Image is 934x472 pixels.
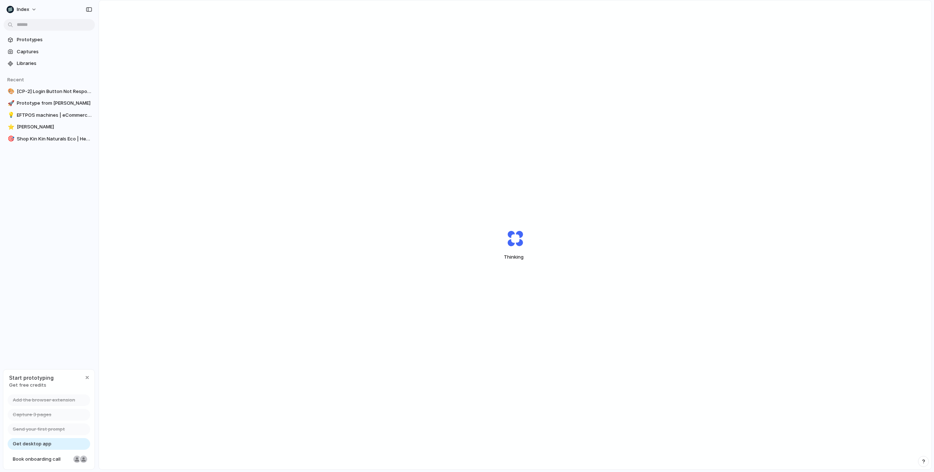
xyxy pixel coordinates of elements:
[8,87,13,96] div: 🎨
[8,123,13,131] div: ⭐
[17,135,92,143] span: Shop Kin Kin Naturals Eco | Healthylife
[7,100,14,107] button: 🚀
[17,88,92,95] span: [CP-2] Login Button Not Responding on Homepage - Jira
[13,440,51,448] span: Get desktop app
[13,396,75,404] span: Add the browser extension
[17,123,92,131] span: [PERSON_NAME]
[4,98,95,109] a: 🚀Prototype from [PERSON_NAME]
[7,112,14,119] button: 💡
[8,453,90,465] a: Book onboarding call
[8,438,90,450] a: Get desktop app
[8,99,13,108] div: 🚀
[8,111,13,119] div: 💡
[4,86,95,97] a: 🎨[CP-2] Login Button Not Responding on Homepage - Jira
[4,110,95,121] a: 💡EFTPOS machines | eCommerce | free quote | Tyro
[13,426,65,433] span: Send your first prompt
[7,123,14,131] button: ⭐
[13,411,51,418] span: Capture 3 pages
[13,456,70,463] span: Book onboarding call
[8,135,13,143] div: 🎯
[17,60,92,67] span: Libraries
[17,36,92,43] span: Prototypes
[79,455,88,464] div: Christian Iacullo
[17,112,92,119] span: EFTPOS machines | eCommerce | free quote | Tyro
[73,455,81,464] div: Nicole Kubica
[17,48,92,55] span: Captures
[9,374,54,382] span: Start prototyping
[7,88,14,95] button: 🎨
[17,6,29,13] span: Index
[4,134,95,144] a: 🎯Shop Kin Kin Naturals Eco | Healthylife
[4,121,95,132] a: ⭐[PERSON_NAME]
[490,254,540,261] span: Thinking
[7,77,24,82] span: Recent
[4,34,95,45] a: Prototypes
[4,4,40,15] button: Index
[17,100,92,107] span: Prototype from [PERSON_NAME]
[4,58,95,69] a: Libraries
[7,135,14,143] button: 🎯
[4,46,95,57] a: Captures
[9,382,54,389] span: Get free credits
